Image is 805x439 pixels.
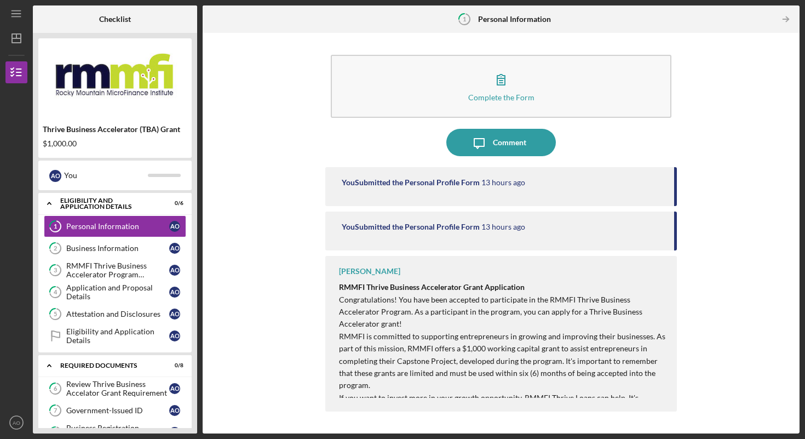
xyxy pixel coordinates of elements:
[66,327,169,345] div: Eligibility and Application Details
[169,265,180,276] div: A O
[481,223,525,231] time: 2025-10-15 00:20
[43,139,187,148] div: $1,000.00
[331,55,671,118] button: Complete the Form
[66,261,169,279] div: RMMFI Thrive Business Accelerator Program Participation
[13,420,20,426] text: AO
[44,259,186,281] a: 3RMMFI Thrive Business Accelerator Program ParticipationAO
[169,309,180,320] div: A O
[38,44,192,110] img: Product logo
[339,294,666,330] p: Congratulations! You have been accepted to participate in the RMMFI Thrive Business Accelerator P...
[66,406,169,415] div: Government-Issued ID
[44,378,186,400] a: 6Review Thrive Business Accelator Grant RequirementAO
[66,310,169,318] div: Attestation and Disclosures
[169,405,180,416] div: A O
[54,245,57,252] tspan: 2
[169,427,180,438] div: A O
[169,383,180,394] div: A O
[66,380,169,397] div: Review Thrive Business Accelator Grant Requirement
[66,244,169,253] div: Business Information
[44,281,186,303] a: 4Application and Proposal DetailsAO
[66,283,169,301] div: Application and Proposal Details
[54,311,57,318] tspan: 5
[339,330,666,392] p: RMMFI is committed to supporting entrepreneurs in growing and improving their businesses. As part...
[60,362,156,369] div: REQUIRED DOCUMENTS
[164,362,183,369] div: 0 / 8
[481,178,525,187] time: 2025-10-15 00:21
[164,200,183,207] div: 0 / 6
[44,303,186,325] a: 5Attestation and DisclosuresAO
[54,223,57,230] tspan: 1
[44,325,186,347] a: Eligibility and Application DetailsAO
[446,129,556,156] button: Comment
[44,215,186,237] a: 1Personal InformationAO
[339,267,400,276] div: [PERSON_NAME]
[468,93,534,101] div: Complete the Form
[342,178,480,187] div: You Submitted the Personal Profile Form
[493,129,526,156] div: Comment
[169,330,180,341] div: A O
[463,15,466,22] tspan: 1
[66,222,169,231] div: Personal Information
[342,223,480,231] div: You Submitted the Personal Profile Form
[339,282,525,292] strong: RMMFI Thrive Business Accelerator Grant Application
[43,125,187,134] div: Thrive Business Accelerator (TBA) Grant
[169,287,180,298] div: A O
[54,385,58,392] tspan: 6
[169,221,180,232] div: A O
[5,412,27,434] button: AO
[64,166,148,185] div: You
[99,15,131,24] b: Checklist
[169,243,180,254] div: A O
[49,170,61,182] div: A O
[54,267,57,274] tspan: 3
[54,289,58,296] tspan: 4
[60,197,156,210] div: Eligibility and Application Details
[54,407,58,414] tspan: 7
[44,400,186,421] a: 7Government-Issued IDAO
[44,237,186,259] a: 2Business InformationAO
[478,15,551,24] b: Personal Information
